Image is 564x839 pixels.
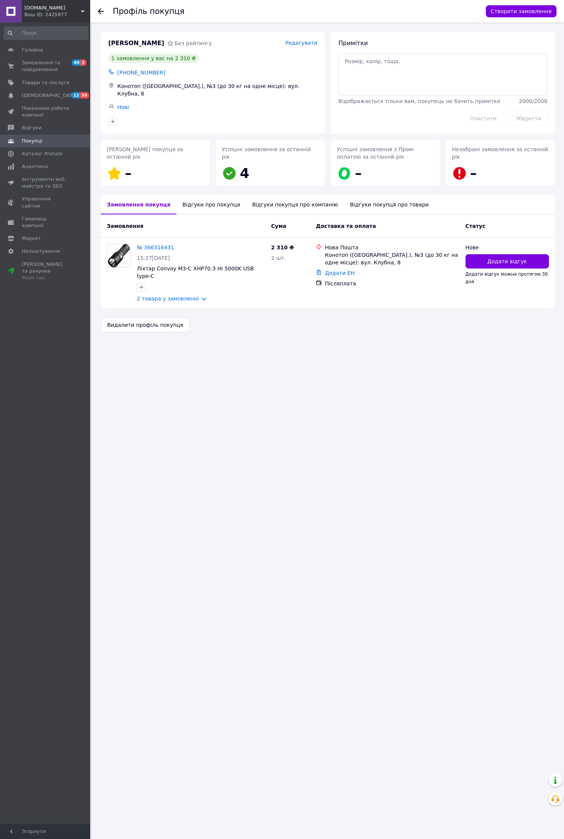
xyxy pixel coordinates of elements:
img: Фото товару [108,244,130,267]
span: 4 [240,165,249,181]
span: Редагувати [285,40,317,46]
div: Ваш ID: 2425977 [24,11,90,18]
h1: Профіль покупця [113,7,185,16]
button: Створити замовлення [486,5,556,17]
span: Відгуки [22,124,41,131]
a: Додати ЕН [325,270,355,276]
span: Маркет [22,235,41,242]
span: – [125,165,132,181]
span: Примітки [338,39,368,47]
div: Відгуки про покупця [176,195,246,214]
span: Додати відгук можна протягом 30 дня [465,272,548,284]
span: [PERSON_NAME] покупця за останній рік [107,146,183,160]
button: Додати відгук [465,254,549,269]
span: Cума [271,223,286,229]
span: 3 [80,59,86,66]
span: Головна [22,47,43,53]
div: Нове [465,244,549,251]
span: Аналітика [22,163,48,170]
div: 1 замовлення у вас на 2 310 ₴ [108,54,199,63]
a: Фото товару [107,244,131,268]
span: Доставка та оплата [316,223,376,229]
span: Успішні замовлення з Пром-оплатою за останній рік [337,146,415,160]
input: Пошук [4,26,88,40]
div: Повернутися назад [98,8,104,15]
span: – [470,165,477,181]
div: Нова Пошта [325,244,459,251]
span: Незабрані замовлення за останній рік [452,146,548,160]
span: Каталог ProSale [22,150,62,157]
span: Відображається тільки вам, покупець не бачить примітки [338,98,500,104]
a: № 366316431 [137,244,174,250]
span: Покупці [22,138,42,144]
span: Показники роботи компанії [22,105,70,118]
span: Додати відгук [487,258,527,265]
span: – [355,165,362,181]
button: Видалити профіль покупця [101,317,190,332]
span: Налаштування [22,248,60,255]
span: Customlight.com.ua [24,5,81,11]
span: 2 шт. [271,255,286,261]
a: 2 товара у замовленні [137,296,199,302]
span: [PERSON_NAME] [108,39,164,48]
span: Замовлення [107,223,143,229]
a: Нові [117,104,129,110]
span: Замовлення та повідомлення [22,59,70,73]
span: 12 [71,92,80,99]
div: Конотоп ([GEOGRAPHIC_DATA].), №3 (до 30 кг на одне місце): вул. Клубна, 8 [325,251,459,266]
span: 15:27[DATE] [137,255,170,261]
span: Інструменти веб-майстра та SEO [22,176,70,190]
div: Конотоп ([GEOGRAPHIC_DATA].), №3 (до 30 кг на одне місце): вул. Клубна, 8 [116,81,319,99]
span: Статус [465,223,485,229]
span: Гаманець компанії [22,215,70,229]
span: 2 310 ₴ [271,244,294,250]
div: Prom топ [22,275,70,281]
span: Без рейтингу [175,40,212,46]
span: [PHONE_NUMBER] [117,70,165,76]
span: [PERSON_NAME] та рахунки [22,261,70,282]
span: 39 [80,92,89,99]
a: Ліхтар Convoy M3-C XHP70.3 HI 5000K USB type-C [137,266,254,279]
span: Успішні замовлення за останній рік [222,146,311,160]
div: Відгуки покупця про компанію [246,195,344,214]
span: 49 [72,59,80,66]
span: 2000 / 2000 [519,98,547,104]
div: Післяплата [325,280,459,287]
span: Управління сайтом [22,196,70,209]
div: Замовлення покупця [101,195,176,214]
span: [DEMOGRAPHIC_DATA] [22,92,77,99]
span: Товари та послуги [22,79,70,86]
div: Відгуки покупця про товари [344,195,435,214]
